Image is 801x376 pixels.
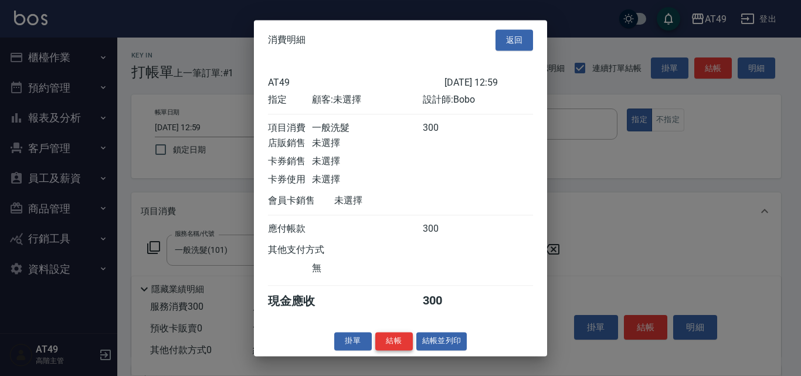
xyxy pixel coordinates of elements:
[312,174,422,186] div: 未選擇
[444,77,533,88] div: [DATE] 12:59
[268,223,312,235] div: 應付帳款
[268,137,312,150] div: 店販銷售
[495,29,533,51] button: 返回
[423,223,467,235] div: 300
[312,137,422,150] div: 未選擇
[312,94,422,106] div: 顧客: 未選擇
[334,332,372,350] button: 掛單
[312,262,422,275] div: 無
[268,77,444,88] div: AT49
[312,122,422,134] div: 一般洗髮
[423,122,467,134] div: 300
[268,155,312,168] div: 卡券銷售
[268,34,306,46] span: 消費明細
[268,195,334,207] div: 會員卡銷售
[268,94,312,106] div: 指定
[268,244,357,256] div: 其他支付方式
[268,293,334,309] div: 現金應收
[268,174,312,186] div: 卡券使用
[334,195,444,207] div: 未選擇
[423,94,533,106] div: 設計師: Bobo
[416,332,467,350] button: 結帳並列印
[268,122,312,134] div: 項目消費
[375,332,413,350] button: 結帳
[423,293,467,309] div: 300
[312,155,422,168] div: 未選擇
